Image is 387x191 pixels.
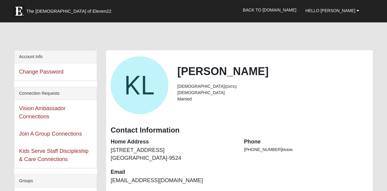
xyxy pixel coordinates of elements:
[111,138,235,146] dt: Home Address
[111,177,235,185] dd: [EMAIL_ADDRESS][DOMAIN_NAME]
[177,96,369,102] li: Married
[19,131,82,137] a: Join A Group Connections
[19,148,89,162] a: Kids Serve Staff Discipleship & Care Connections
[13,5,25,17] img: Eleven22 logo
[244,138,368,146] dt: Phone
[19,69,63,75] a: Change Password
[111,126,368,135] h3: Contact Information
[111,82,168,88] a: View Fullsize Photo
[111,168,235,176] dt: Email
[26,8,111,14] span: The [DEMOGRAPHIC_DATA] of Eleven22
[177,90,369,96] li: [DEMOGRAPHIC_DATA]
[10,2,131,17] a: The [DEMOGRAPHIC_DATA] of Eleven22
[15,87,97,100] div: Connection Requests
[244,147,368,153] li: [PHONE_NUMBER]
[238,2,301,18] a: Back to [DOMAIN_NAME]
[111,147,235,162] dd: [STREET_ADDRESS] [GEOGRAPHIC_DATA]-9524
[15,175,97,187] div: Groups
[15,51,97,63] div: Account Info
[301,3,364,18] a: Hello [PERSON_NAME]
[282,148,293,152] span: Mobile
[305,8,355,13] span: Hello [PERSON_NAME]
[225,85,237,88] small: ([DATE])
[177,65,369,78] h2: [PERSON_NAME]
[177,83,369,90] li: [DEMOGRAPHIC_DATA]
[19,105,66,120] a: Vision Ambassador Connections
